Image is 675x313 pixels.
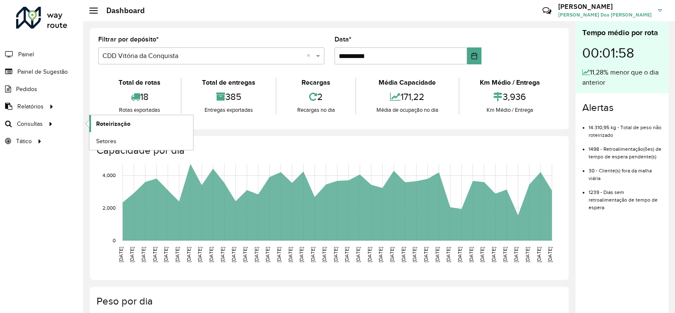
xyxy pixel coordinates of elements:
h3: [PERSON_NAME] [558,3,652,11]
span: Relatórios [17,102,44,111]
text: [DATE] [547,247,553,262]
div: 2 [279,88,353,106]
text: [DATE] [163,247,169,262]
div: Total de entregas [184,78,274,88]
a: Roteirização [89,115,193,132]
text: [DATE] [445,247,451,262]
div: Recargas no dia [279,106,353,114]
div: 385 [184,88,274,106]
div: Total de rotas [100,78,179,88]
text: [DATE] [412,247,417,262]
text: [DATE] [513,247,519,262]
div: 18 [100,88,179,106]
div: Média de ocupação no dia [358,106,456,114]
text: [DATE] [129,247,135,262]
text: [DATE] [208,247,214,262]
text: [DATE] [434,247,440,262]
h2: Dashboard [98,6,145,15]
text: [DATE] [118,247,124,262]
li: 30 - Cliente(s) fora da malha viária [589,161,662,182]
span: Consultas [17,119,43,128]
span: Pedidos [16,85,37,94]
label: Filtrar por depósito [98,34,159,44]
text: [DATE] [310,247,315,262]
text: [DATE] [220,247,225,262]
text: [DATE] [491,247,496,262]
text: [DATE] [344,247,349,262]
span: Tático [16,137,32,146]
a: Setores [89,133,193,150]
span: Clear all [307,51,314,61]
text: [DATE] [536,247,542,262]
h4: Alertas [582,102,662,114]
div: Km Médio / Entrega [462,106,558,114]
label: Data [335,34,351,44]
text: [DATE] [242,247,248,262]
text: [DATE] [389,247,395,262]
span: Painel [18,50,34,59]
text: [DATE] [231,247,236,262]
text: [DATE] [401,247,406,262]
div: Km Médio / Entrega [462,78,558,88]
text: [DATE] [502,247,508,262]
text: [DATE] [265,247,270,262]
div: Entregas exportadas [184,106,274,114]
text: [DATE] [276,247,282,262]
li: 1239 - Dias sem retroalimentação de tempo de espera [589,182,662,211]
div: 3,936 [462,88,558,106]
div: Média Capacidade [358,78,456,88]
text: [DATE] [525,247,530,262]
text: 4,000 [102,173,116,178]
li: 1498 - Retroalimentação(ões) de tempo de espera pendente(s) [589,139,662,161]
text: [DATE] [333,247,338,262]
div: 00:01:58 [582,39,662,67]
button: Choose Date [467,47,481,64]
text: [DATE] [468,247,474,262]
h4: Capacidade por dia [97,144,560,157]
text: [DATE] [141,247,146,262]
text: [DATE] [367,247,372,262]
li: 14.310,95 kg - Total de peso não roteirizado [589,117,662,139]
text: [DATE] [186,247,191,262]
span: Setores [96,137,116,146]
text: [DATE] [152,247,158,262]
text: [DATE] [254,247,259,262]
div: Rotas exportadas [100,106,179,114]
div: Recargas [279,78,353,88]
text: [DATE] [423,247,429,262]
text: 0 [113,238,116,243]
div: Tempo médio por rota [582,27,662,39]
text: [DATE] [288,247,293,262]
div: 171,22 [358,88,456,106]
text: [DATE] [479,247,485,262]
text: [DATE] [378,247,383,262]
text: 2,000 [102,205,116,211]
a: Contato Rápido [538,2,556,20]
div: 11,28% menor que o dia anterior [582,67,662,88]
text: [DATE] [299,247,304,262]
text: [DATE] [174,247,180,262]
text: [DATE] [457,247,462,262]
text: [DATE] [355,247,361,262]
span: [PERSON_NAME] Dos [PERSON_NAME] [558,11,652,19]
text: [DATE] [197,247,202,262]
span: Painel de Sugestão [17,67,68,76]
text: [DATE] [321,247,327,262]
span: Roteirização [96,119,130,128]
h4: Peso por dia [97,295,560,307]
